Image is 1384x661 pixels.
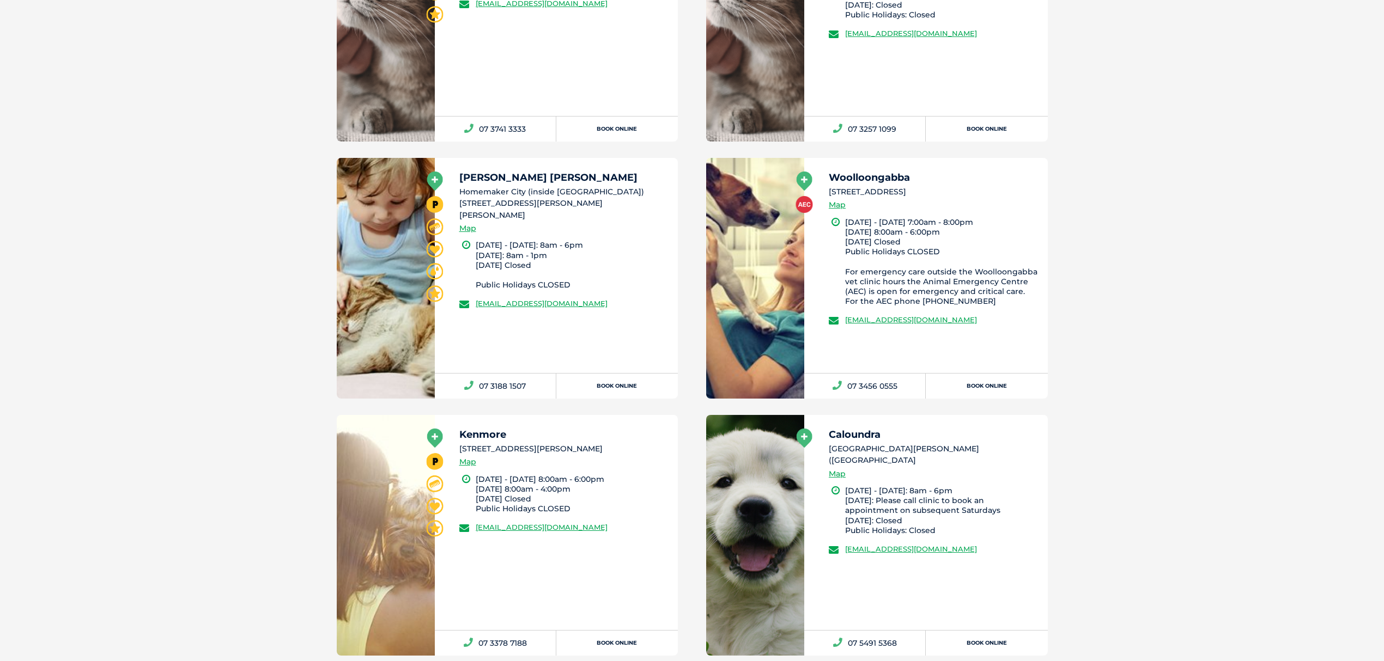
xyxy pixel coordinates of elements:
a: Book Online [926,374,1047,399]
a: Book Online [926,631,1047,656]
a: Book Online [556,631,678,656]
a: 07 3188 1507 [435,374,556,399]
a: [EMAIL_ADDRESS][DOMAIN_NAME] [845,544,977,553]
h5: Woolloongabba [829,173,1038,182]
li: [DATE] - [DATE] 7:00am - 8:00pm [DATE] 8:00am - 6:00pm [DATE] Closed Public Holidays CLOSED For e... [845,217,1038,307]
a: Book Online [556,374,678,399]
a: Map [829,468,846,480]
a: Map [459,222,476,235]
li: [STREET_ADDRESS] [829,186,1038,198]
a: [EMAIL_ADDRESS][DOMAIN_NAME] [476,299,608,308]
li: [STREET_ADDRESS][PERSON_NAME] [459,443,669,455]
a: [EMAIL_ADDRESS][DOMAIN_NAME] [845,29,977,38]
h5: Kenmore [459,430,669,439]
a: 07 3456 0555 [804,374,926,399]
a: Book Online [556,117,678,142]
li: [DATE] - [DATE] 8:00am - 6:00pm [DATE] 8:00am - 4:00pm [DATE] Closed Public Holidays CLOSED [476,474,669,514]
a: 07 3378 7188 [435,631,556,656]
h5: Caloundra [829,430,1038,439]
a: Book Online [926,117,1047,142]
a: 07 3257 1099 [804,117,926,142]
a: Map [459,456,476,468]
a: [EMAIL_ADDRESS][DOMAIN_NAME] [476,523,608,531]
li: Homemaker City (inside [GEOGRAPHIC_DATA]) [STREET_ADDRESS][PERSON_NAME][PERSON_NAME] [459,186,669,221]
h5: [PERSON_NAME] [PERSON_NAME] [459,173,669,182]
a: [EMAIL_ADDRESS][DOMAIN_NAME] [845,315,977,324]
li: [DATE] - [DATE]: 8am - 6pm [DATE]: 8am - 1pm [DATE] Closed Public Holidays CLOSED [476,240,669,290]
li: [GEOGRAPHIC_DATA][PERSON_NAME] ([GEOGRAPHIC_DATA] [829,443,1038,467]
a: 07 3741 3333 [435,117,556,142]
li: [DATE] - [DATE]: 8am - 6pm [DATE]: Please call clinic to book an appointment on subsequent Saturd... [845,486,1038,535]
a: Map [829,199,846,211]
a: 07 5491 5368 [804,631,926,656]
